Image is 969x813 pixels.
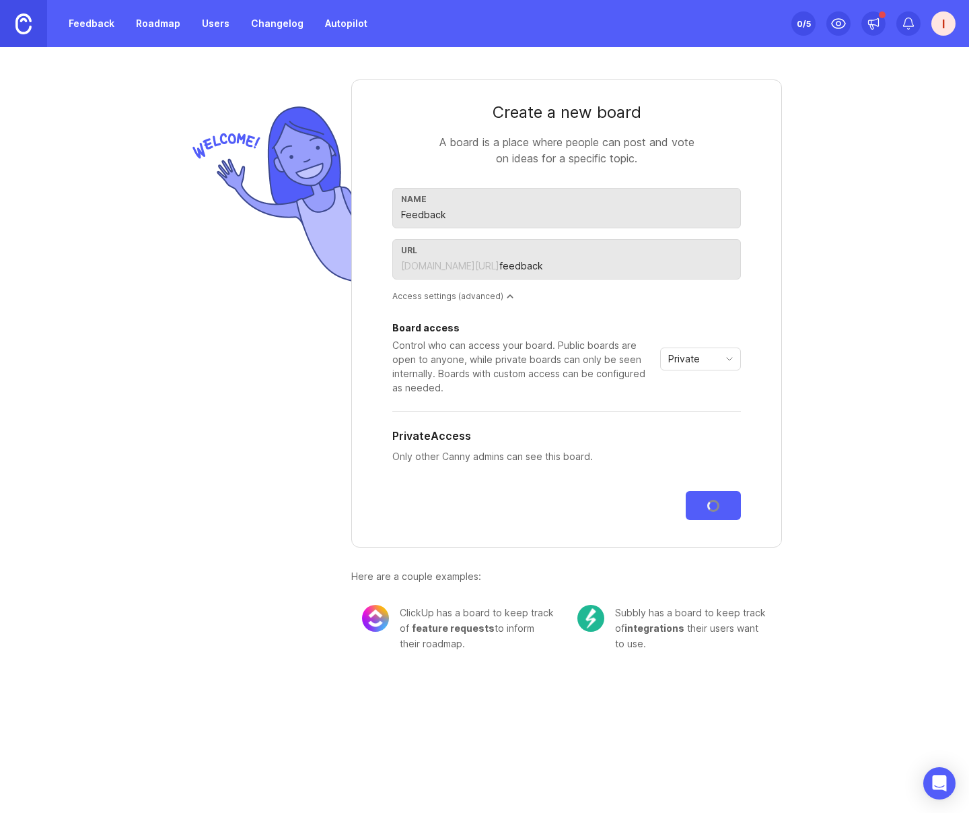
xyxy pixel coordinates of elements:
[923,767,956,800] div: Open Intercom Messenger
[317,11,375,36] a: Autopilot
[668,352,700,366] span: Private
[797,14,811,33] div: 0 /5
[392,449,741,464] p: Only other Canny admins can see this board.
[432,134,701,166] div: A board is a place where people can post and vote on ideas for a specific topic.
[660,348,741,370] div: toggle menu
[392,102,741,123] div: Create a new board
[791,11,816,36] button: 0/5
[401,245,732,255] div: url
[15,13,32,34] img: Canny Home
[61,11,122,36] a: Feedback
[931,11,956,36] button: I
[719,354,740,364] svg: toggle icon
[401,207,732,222] input: Feature Requests
[128,11,188,36] a: Roadmap
[243,11,312,36] a: Changelog
[624,622,684,634] span: integrations
[392,338,655,395] div: Control who can access your board. Public boards are open to anyone, while private boards can onl...
[412,622,495,634] span: feature requests
[615,605,771,651] div: Subbly has a board to keep track of their users want to use.
[499,259,732,273] input: feature-requests
[351,569,782,584] div: Here are a couple examples:
[401,194,732,204] div: Name
[187,101,351,288] img: welcome-img-178bf9fb836d0a1529256ffe415d7085.png
[577,605,604,632] img: c104e91677ce72f6b937eb7b5afb1e94.png
[392,428,471,444] h5: Private Access
[392,323,655,333] div: Board access
[194,11,238,36] a: Users
[400,605,556,651] div: ClickUp has a board to keep track of to inform their roadmap.
[362,605,389,632] img: 8cacae02fdad0b0645cb845173069bf5.png
[401,259,499,273] div: [DOMAIN_NAME][URL]
[392,290,741,302] div: Access settings (advanced)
